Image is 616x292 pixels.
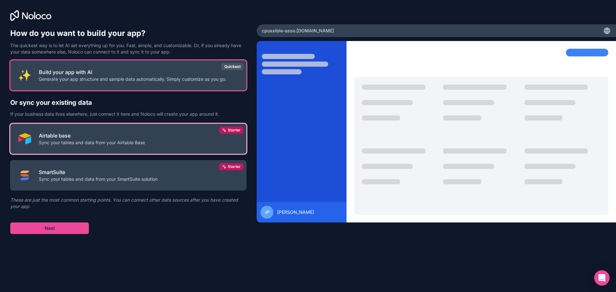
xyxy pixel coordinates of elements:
span: Starter [228,164,241,169]
p: If your business data lives elsewhere, just connect it here and Noloco will create your app aroun... [10,111,246,117]
button: Next [10,222,89,234]
button: AIRTABLEAirtable baseSync your tables and data from your Airtable BaseStarter [10,124,246,154]
span: Starter [228,128,241,133]
span: jP [265,210,269,215]
span: [PERSON_NAME] [277,209,314,215]
p: Airtable base [39,132,145,139]
p: The quickest way is to let AI set everything up for you. Fast, simple, and customizable. Or, if y... [10,42,246,55]
div: Open Intercom Messenger [594,270,610,286]
p: Sync your tables and data from your SmartSuite solution [39,176,158,182]
img: INTERNAL_WITH_AI [18,69,31,82]
p: Build your app with AI [39,68,227,76]
p: Generate your app structure and sample data automatically. Simply customize as you go. [39,76,227,82]
p: These are just the most common starting points. You can connect other data sources after you have... [10,197,246,210]
span: cpossible-asso .[DOMAIN_NAME] [262,28,334,34]
p: Sync your tables and data from your Airtable Base [39,139,145,146]
button: SMART_SUITESmartSuiteSync your tables and data from your SmartSuite solutionStarter [10,160,246,190]
div: Quickest [221,63,244,70]
button: INTERNAL_WITH_AIBuild your app with AIGenerate your app structure and sample data automatically. ... [10,60,246,90]
img: SMART_SUITE [18,169,31,182]
p: SmartSuite [39,168,158,176]
h1: How do you want to build your app? [10,28,246,38]
h2: Or sync your existing data [10,98,246,107]
img: AIRTABLE [18,132,31,145]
